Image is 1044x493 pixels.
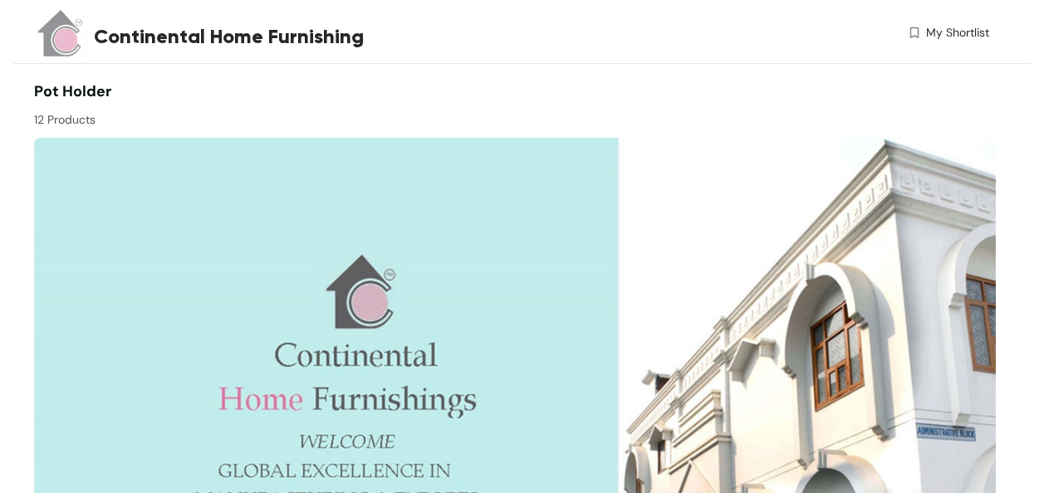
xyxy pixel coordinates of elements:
img: Buyer Portal [34,7,88,61]
span: My Shortlist [926,24,989,41]
span: Pot holder [34,81,111,101]
img: wishlist [907,24,922,41]
img: Close [967,149,983,166]
div: 12 Products [34,103,515,129]
span: Continental Home Furnishing [94,22,364,51]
